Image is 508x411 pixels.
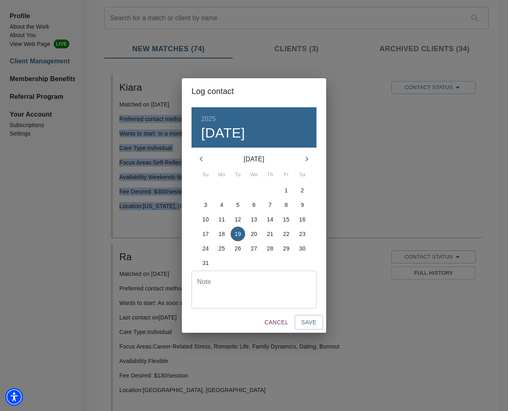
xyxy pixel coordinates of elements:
button: 14 [263,212,277,227]
p: 20 [251,230,257,238]
button: 16 [295,212,310,227]
button: 22 [279,227,294,241]
p: 16 [299,215,306,223]
p: 18 [219,230,225,238]
p: 22 [283,230,289,238]
p: 28 [267,244,273,252]
button: 7 [263,198,277,212]
h2: Log contact [192,85,316,98]
button: 29 [279,241,294,256]
button: 21 [263,227,277,241]
button: 5 [231,198,245,212]
p: 1 [285,186,288,194]
button: 15 [279,212,294,227]
p: 5 [236,201,239,209]
p: 15 [283,215,289,223]
span: Mo [214,171,229,179]
p: 23 [299,230,306,238]
span: Sa [295,171,310,179]
button: Cancel [261,315,291,330]
p: 21 [267,230,273,238]
p: 31 [202,259,209,267]
p: 7 [269,201,272,209]
p: 12 [235,215,241,223]
div: Accessibility Menu [5,388,23,406]
button: [DATE] [201,125,245,142]
p: 14 [267,215,273,223]
p: 27 [251,244,257,252]
span: Th [263,171,277,179]
button: 23 [295,227,310,241]
span: Tu [231,171,245,179]
button: 12 [231,212,245,227]
button: 24 [198,241,213,256]
p: 3 [204,201,207,209]
p: 11 [219,215,225,223]
p: 29 [283,244,289,252]
p: 19 [235,230,241,238]
button: 1 [279,183,294,198]
p: 24 [202,244,209,252]
button: 26 [231,241,245,256]
p: 2 [301,186,304,194]
p: 13 [251,215,257,223]
p: 9 [301,201,304,209]
p: 30 [299,244,306,252]
p: 10 [202,215,209,223]
button: 2 [295,183,310,198]
p: 17 [202,230,209,238]
button: 28 [263,241,277,256]
span: Su [198,171,213,179]
button: 11 [214,212,229,227]
span: Fr [279,171,294,179]
button: 30 [295,241,310,256]
button: Save [295,315,323,330]
p: 4 [220,201,223,209]
p: 25 [219,244,225,252]
button: 6 [247,198,261,212]
button: 3 [198,198,213,212]
p: 26 [235,244,241,252]
button: 20 [247,227,261,241]
button: 9 [295,198,310,212]
button: 18 [214,227,229,241]
p: [DATE] [211,154,297,164]
span: We [247,171,261,179]
button: 10 [198,212,213,227]
p: 6 [252,201,256,209]
button: 4 [214,198,229,212]
span: Save [301,317,316,328]
button: 8 [279,198,294,212]
span: Cancel [264,317,288,328]
button: 19 [231,227,245,241]
button: 17 [198,227,213,241]
button: 27 [247,241,261,256]
button: 2025 [201,113,216,125]
button: 13 [247,212,261,227]
button: 25 [214,241,229,256]
p: 8 [285,201,288,209]
button: 31 [198,256,213,270]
